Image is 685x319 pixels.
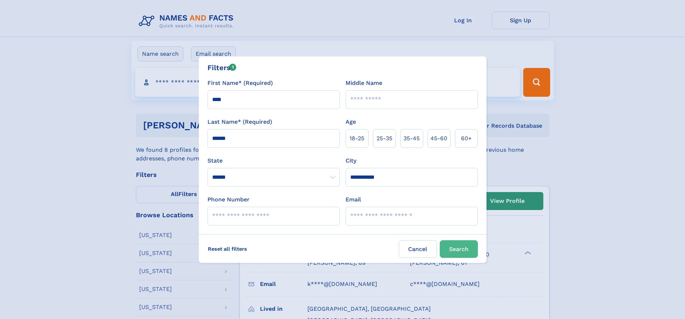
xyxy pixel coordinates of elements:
[346,79,382,87] label: Middle Name
[440,240,478,258] button: Search
[350,134,364,143] span: 18‑25
[346,118,356,126] label: Age
[346,156,356,165] label: City
[346,195,361,204] label: Email
[376,134,392,143] span: 25‑35
[207,118,272,126] label: Last Name* (Required)
[399,240,437,258] label: Cancel
[403,134,420,143] span: 35‑45
[207,195,250,204] label: Phone Number
[207,62,237,73] div: Filters
[207,156,340,165] label: State
[203,240,252,258] label: Reset all filters
[430,134,447,143] span: 45‑60
[207,79,273,87] label: First Name* (Required)
[461,134,472,143] span: 60+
